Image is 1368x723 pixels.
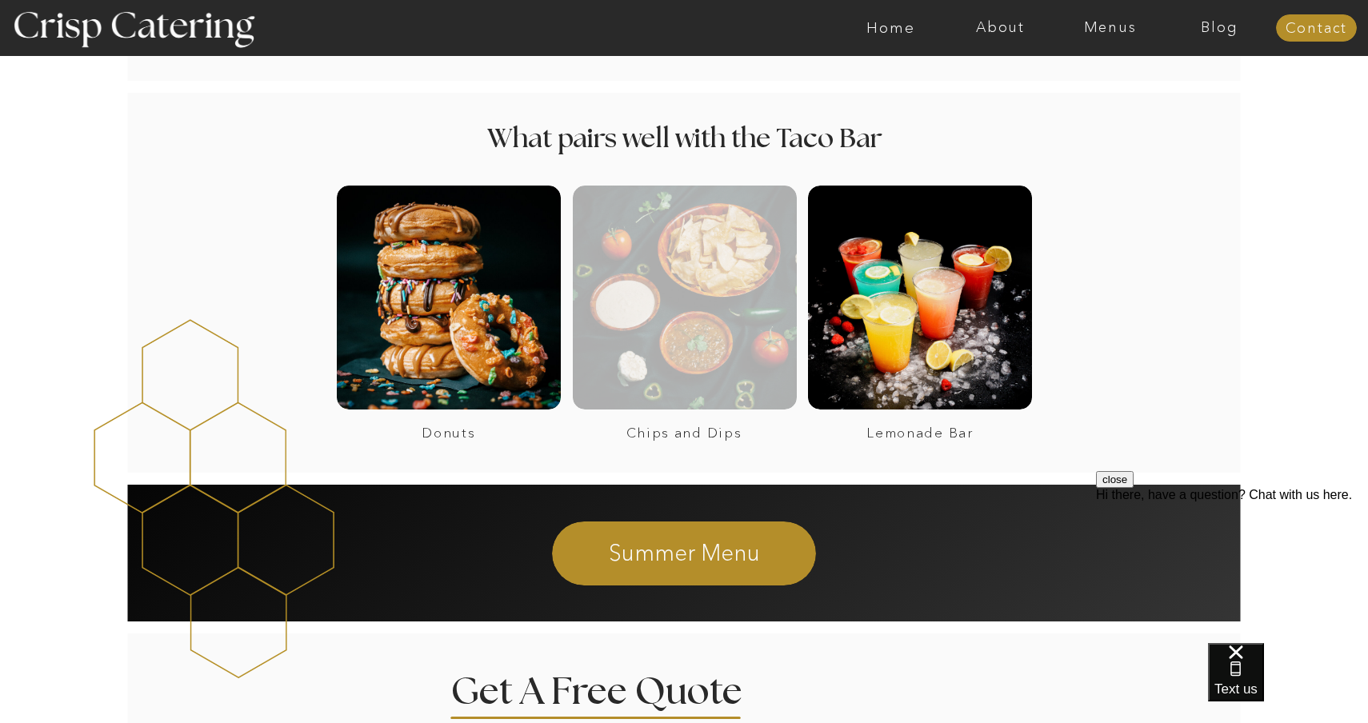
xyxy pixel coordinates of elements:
[1055,20,1165,36] a: Menus
[1208,643,1368,723] iframe: podium webchat widget bubble
[811,425,1029,441] a: Lemonade Bar
[387,126,982,157] h2: What pairs well with the Taco Bar
[467,537,902,566] a: Summer Menu
[450,673,791,703] h2: Get A Free Quote
[340,425,558,441] a: Donuts
[1165,20,1274,36] a: Blog
[836,20,946,36] a: Home
[1096,471,1368,663] iframe: podium webchat widget prompt
[575,425,793,441] a: Chips and Dips
[1276,21,1357,37] a: Contact
[946,20,1055,36] a: About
